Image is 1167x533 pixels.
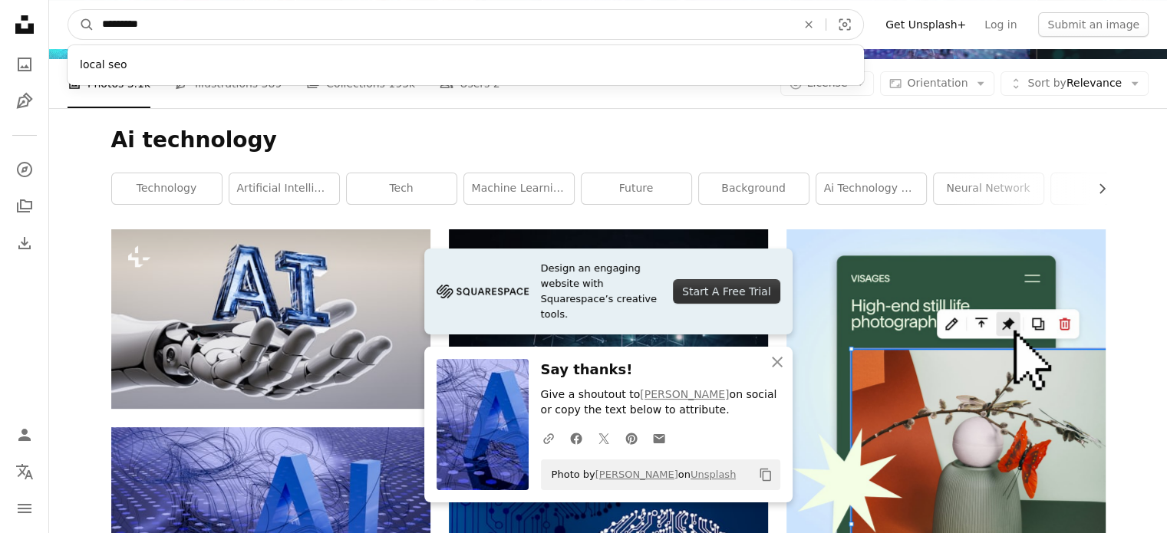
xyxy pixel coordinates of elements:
[424,248,793,334] a: Design an engaging website with Squarespace’s creative tools.Start A Free Trial
[449,229,768,469] img: geometric shape digital wallpaper
[9,154,40,185] a: Explore
[792,10,826,39] button: Clear
[9,419,40,450] a: Log in / Sign up
[1051,173,1161,204] a: robot
[68,10,94,39] button: Search Unsplash
[562,423,590,453] a: Share on Facebook
[541,261,661,322] span: Design an engaging website with Squarespace’s creative tools.
[1038,12,1149,37] button: Submit an image
[816,173,926,204] a: ai technology background
[68,51,864,79] div: local seo
[111,229,430,409] img: a robot hand holding a letter that says ai
[1027,77,1066,89] span: Sort by
[590,423,618,453] a: Share on Twitter
[876,12,975,37] a: Get Unsplash+
[645,423,673,453] a: Share over email
[9,191,40,222] a: Collections
[640,388,729,400] a: [PERSON_NAME]
[347,173,457,204] a: tech
[691,469,736,480] a: Unsplash
[437,280,529,303] img: file-1705255347840-230a6ab5bca9image
[111,510,430,524] a: a computer generated image of the letter a
[111,312,430,326] a: a robot hand holding a letter that says ai
[1027,76,1122,91] span: Relevance
[9,9,40,43] a: Home — Unsplash
[582,173,691,204] a: future
[753,462,779,488] button: Copy to clipboard
[112,173,222,204] a: technology
[464,173,574,204] a: machine learning
[826,10,863,39] button: Visual search
[975,12,1026,37] a: Log in
[673,279,780,304] div: Start A Free Trial
[880,71,994,96] button: Orientation
[9,493,40,524] button: Menu
[111,127,1106,154] h1: Ai technology
[541,359,780,381] h3: Say thanks!
[544,462,737,487] span: Photo by on
[9,456,40,487] button: Language
[9,49,40,80] a: Photos
[68,9,864,40] form: Find visuals sitewide
[1001,71,1149,96] button: Sort byRelevance
[9,228,40,258] a: Download History
[9,86,40,117] a: Illustrations
[541,387,780,418] p: Give a shoutout to on social or copy the text below to attribute.
[699,173,809,204] a: background
[618,423,645,453] a: Share on Pinterest
[907,77,968,89] span: Orientation
[1088,173,1106,204] button: scroll list to the right
[595,469,678,480] a: [PERSON_NAME]
[229,173,339,204] a: artificial intelligence
[934,173,1043,204] a: neural network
